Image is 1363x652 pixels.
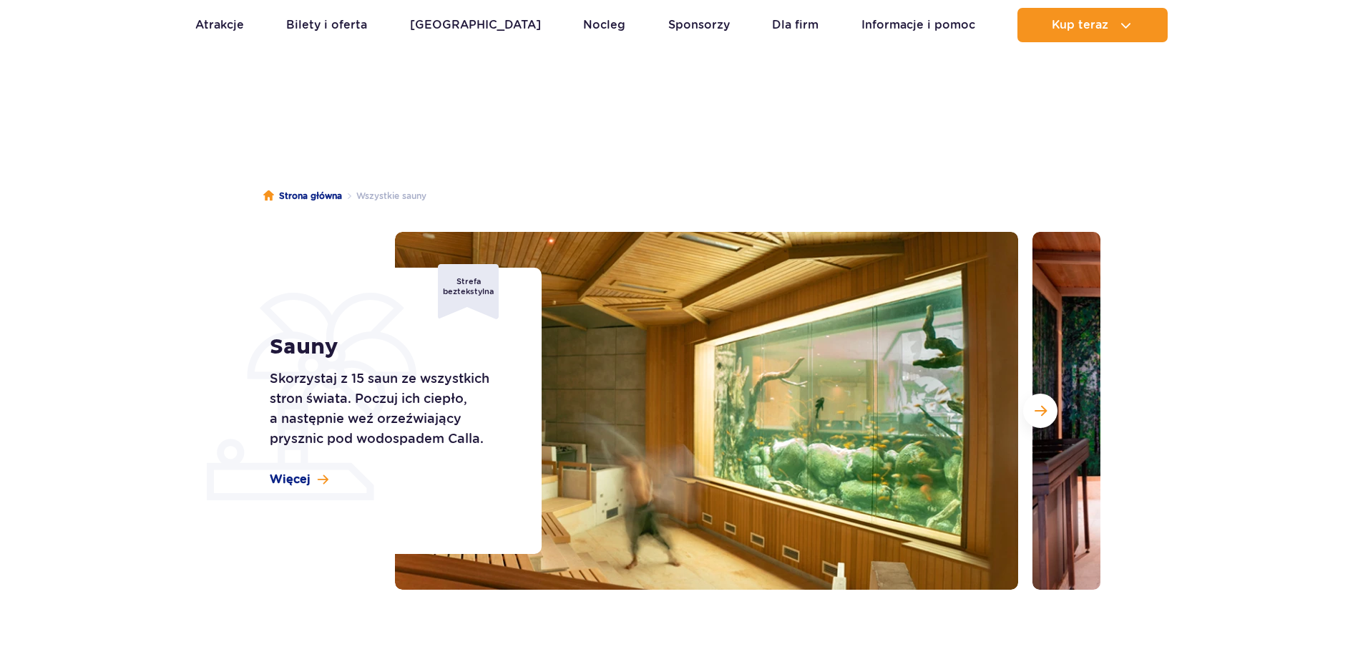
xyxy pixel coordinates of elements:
a: Sponsorzy [668,8,730,42]
a: Bilety i oferta [286,8,367,42]
button: Kup teraz [1017,8,1168,42]
a: Więcej [270,472,328,487]
p: Skorzystaj z 15 saun ze wszystkich stron świata. Poczuj ich ciepło, a następnie weź orzeźwiający ... [270,369,509,449]
img: Sauna w strefie Relax z dużym akwarium na ścianie, przytulne wnętrze i drewniane ławki [395,232,1018,590]
a: Informacje i pomoc [861,8,975,42]
button: Następny slajd [1023,394,1057,428]
li: Wszystkie sauny [342,189,426,203]
a: Nocleg [583,8,625,42]
h1: Sauny [270,334,509,360]
span: Kup teraz [1052,19,1108,31]
a: Strona główna [263,189,342,203]
a: Dla firm [772,8,819,42]
a: Atrakcje [195,8,244,42]
div: Strefa beztekstylna [438,264,499,319]
span: Więcej [270,472,311,487]
a: [GEOGRAPHIC_DATA] [410,8,541,42]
